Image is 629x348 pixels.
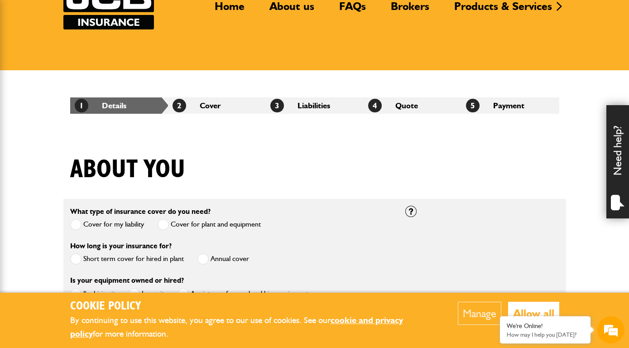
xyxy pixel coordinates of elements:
[364,97,461,114] li: Quote
[606,105,629,218] div: Need help?
[70,288,115,300] label: I'm hiring it
[173,99,186,112] span: 2
[70,277,184,284] label: Is your equipment owned or hired?
[158,219,261,230] label: Cover for plant and equipment
[70,242,172,250] label: How long is your insurance for?
[70,253,184,265] label: Short term cover for hired in plant
[70,314,430,341] p: By continuing to use this website, you agree to our use of cookies. See our for more information.
[458,302,501,325] button: Manage
[70,97,168,114] li: Details
[70,155,185,185] h1: About you
[70,208,211,215] label: What type of insurance cover do you need?
[75,99,88,112] span: 1
[70,315,403,339] a: cookie and privacy policy
[270,99,284,112] span: 3
[507,322,584,330] div: We're Online!
[178,288,308,300] label: A mixture of owned and hire equipment
[168,97,266,114] li: Cover
[466,99,480,112] span: 5
[70,219,144,230] label: Cover for my liability
[461,97,559,114] li: Payment
[508,302,559,325] button: Allow all
[129,288,164,300] label: I own it
[197,253,249,265] label: Annual cover
[266,97,364,114] li: Liabilities
[368,99,382,112] span: 4
[70,300,430,314] h2: Cookie Policy
[507,331,584,338] p: How may I help you today?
